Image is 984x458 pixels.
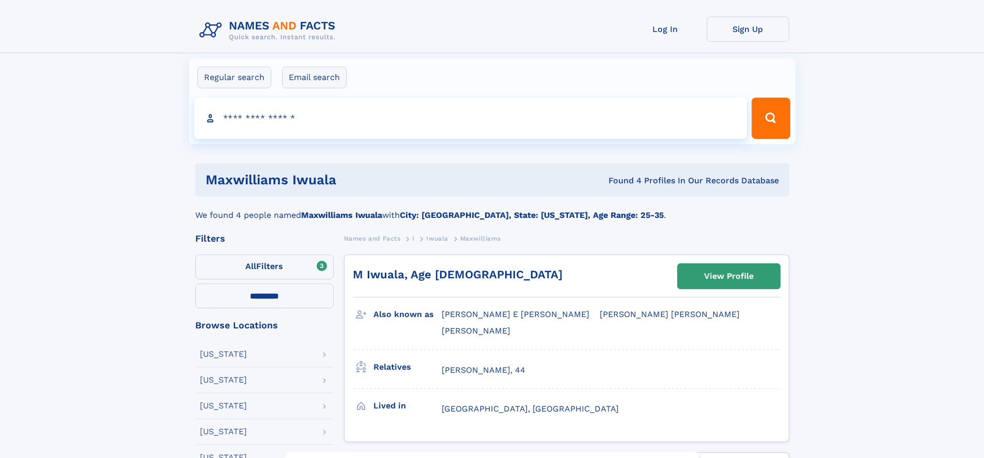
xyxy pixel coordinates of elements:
div: Found 4 Profiles In Our Records Database [472,175,779,186]
span: [PERSON_NAME] E [PERSON_NAME] [442,309,589,319]
a: View Profile [678,264,780,289]
div: Browse Locations [195,321,334,330]
div: [US_STATE] [200,376,247,384]
div: We found 4 people named with . [195,197,789,222]
span: Maxwilliams [460,235,501,242]
span: I [412,235,415,242]
label: Email search [282,67,347,88]
span: [GEOGRAPHIC_DATA], [GEOGRAPHIC_DATA] [442,404,619,414]
a: Log In [624,17,707,42]
div: [US_STATE] [200,428,247,436]
b: Maxwilliams Iwuala [301,210,382,220]
b: City: [GEOGRAPHIC_DATA], State: [US_STATE], Age Range: 25-35 [400,210,664,220]
a: Sign Up [707,17,789,42]
a: I [412,232,415,245]
a: [PERSON_NAME], 44 [442,365,525,376]
a: Names and Facts [344,232,401,245]
h3: Lived in [373,397,442,415]
input: search input [194,98,747,139]
div: [US_STATE] [200,350,247,358]
div: [US_STATE] [200,402,247,410]
span: All [245,261,256,271]
span: [PERSON_NAME] [PERSON_NAME] [600,309,740,319]
h3: Relatives [373,358,442,376]
img: Logo Names and Facts [195,17,344,44]
span: [PERSON_NAME] [442,326,510,336]
label: Regular search [197,67,271,88]
a: M Iwuala, Age [DEMOGRAPHIC_DATA] [353,268,563,281]
div: Filters [195,234,334,243]
h3: Also known as [373,306,442,323]
button: Search Button [752,98,790,139]
h1: maxwilliams iwuala [206,173,473,186]
a: Iwuala [426,232,448,245]
label: Filters [195,255,334,279]
div: View Profile [704,264,754,288]
span: Iwuala [426,235,448,242]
